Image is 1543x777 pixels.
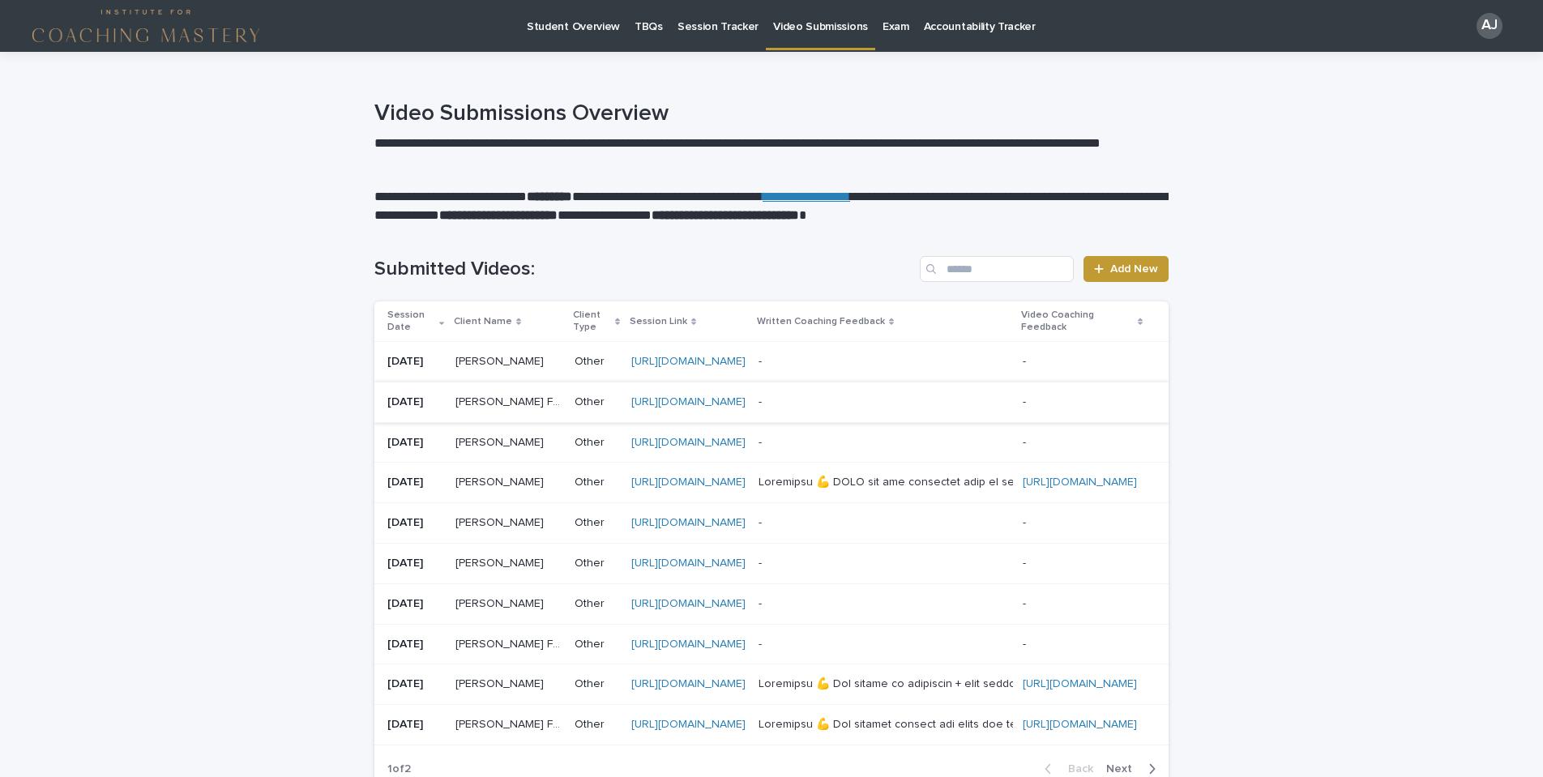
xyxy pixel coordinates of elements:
a: [URL][DOMAIN_NAME] [631,396,746,408]
tr: [DATE][PERSON_NAME][PERSON_NAME] Other[URL][DOMAIN_NAME]- -- [374,503,1169,544]
p: Other [575,638,618,651]
span: Back [1058,763,1093,775]
p: Client Type [573,306,611,336]
div: - [759,395,762,409]
tr: [DATE][PERSON_NAME] Favorite[PERSON_NAME] Favorite Other[URL][DOMAIN_NAME]Loremipsu 💪 Dol sitamet... [374,705,1169,745]
p: [PERSON_NAME] [455,352,547,369]
div: - [759,638,762,651]
p: Session Link [630,313,687,331]
p: Other [575,718,618,732]
p: Other [575,597,618,611]
button: Back [1032,762,1100,776]
tr: [DATE][PERSON_NAME][PERSON_NAME] Other[URL][DOMAIN_NAME]- -- [374,583,1169,624]
p: Other [575,557,618,570]
span: Add New [1110,263,1158,275]
div: - [759,355,762,369]
p: - [1023,594,1029,611]
img: 4Rda4GhBQVGiJB9KOzQx [32,10,259,42]
p: [PERSON_NAME] [455,472,547,489]
p: - [1023,553,1029,570]
a: [URL][DOMAIN_NAME] [631,678,746,689]
p: - [1023,513,1029,530]
p: [DATE] [387,476,442,489]
p: Session Date [387,306,435,336]
div: - [759,557,762,570]
div: AJ [1477,13,1502,39]
p: Other [575,436,618,450]
div: - [759,516,762,530]
p: - [1023,634,1029,651]
a: [URL][DOMAIN_NAME] [631,437,746,448]
p: [DATE] [387,395,442,409]
tr: [DATE][PERSON_NAME][PERSON_NAME] Other[URL][DOMAIN_NAME]Loremipsu 💪 Dol sitame co adipiscin + eli... [374,664,1169,705]
tr: [DATE][PERSON_NAME] Favorite[PERSON_NAME] Favorite Other[URL][DOMAIN_NAME]- -- [374,624,1169,664]
p: Written Coaching Feedback [757,313,885,331]
input: Search [920,256,1074,282]
tr: [DATE][PERSON_NAME][PERSON_NAME] Other[URL][DOMAIN_NAME]- -- [374,342,1169,382]
p: Other [575,355,618,369]
span: Next [1106,763,1142,775]
a: [URL][DOMAIN_NAME] [631,638,746,650]
a: [URL][DOMAIN_NAME] [631,719,746,730]
a: [URL][DOMAIN_NAME] [631,476,746,488]
p: [PERSON_NAME] [455,433,547,450]
p: Jenny Favorite [455,634,565,651]
p: [DATE] [387,355,442,369]
div: Loremipsu 💪 Dol sitame co adipiscin + elit seddo eiu tem incid utla etdolor magn aliq enim + admi... [759,677,1010,691]
p: [PERSON_NAME] [455,594,547,611]
p: [PERSON_NAME] [455,674,547,691]
p: [DATE] [387,516,442,530]
p: Jenny Favorite [455,715,565,732]
a: [URL][DOMAIN_NAME] [631,557,746,569]
p: [DATE] [387,436,442,450]
div: - [759,597,762,611]
p: [DATE] [387,677,442,691]
p: Client Name [454,313,512,331]
button: Next [1100,762,1169,776]
a: [URL][DOMAIN_NAME] [1023,476,1137,488]
h1: Video Submissions Overview [374,100,1169,128]
tr: [DATE][PERSON_NAME][PERSON_NAME] Other[URL][DOMAIN_NAME]Loremipsu 💪 DOLO sit ame consectet adip e... [374,463,1169,503]
p: Other [575,677,618,691]
p: [DATE] [387,557,442,570]
div: - [759,436,762,450]
a: [URL][DOMAIN_NAME] [1023,678,1137,689]
a: Add New [1084,256,1169,282]
p: - [1023,392,1029,409]
p: [DATE] [387,597,442,611]
p: [PERSON_NAME] [455,553,547,570]
tr: [DATE][PERSON_NAME][PERSON_NAME] Other[URL][DOMAIN_NAME]- -- [374,544,1169,584]
p: Other [575,395,618,409]
p: Video Coaching Feedback [1021,306,1134,336]
p: [DATE] [387,718,442,732]
a: [URL][DOMAIN_NAME] [631,598,746,609]
a: [URL][DOMAIN_NAME] [631,356,746,367]
p: Other [575,476,618,489]
p: Jenny Favorite [455,392,565,409]
p: Other [575,516,618,530]
p: [DATE] [387,638,442,651]
tr: [DATE][PERSON_NAME] Favorite[PERSON_NAME] Favorite Other[URL][DOMAIN_NAME]- -- [374,382,1169,422]
div: Loremipsu 💪 DOLO sit ame consectet adip el seddoe te inc utl etdolo mag aliq enim admin veni qui ... [759,476,1010,489]
p: [PERSON_NAME] [455,513,547,530]
a: [URL][DOMAIN_NAME] [631,517,746,528]
p: - [1023,433,1029,450]
p: - [1023,352,1029,369]
a: [URL][DOMAIN_NAME] [1023,719,1137,730]
div: Loremipsu 💪 Dol sitamet consect adi elits doe temporinc, utl etd mag aliquaen adminimve qu nostr ... [759,718,1010,732]
h1: Submitted Videos: [374,258,913,281]
tr: [DATE][PERSON_NAME][PERSON_NAME] Other[URL][DOMAIN_NAME]- -- [374,422,1169,463]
